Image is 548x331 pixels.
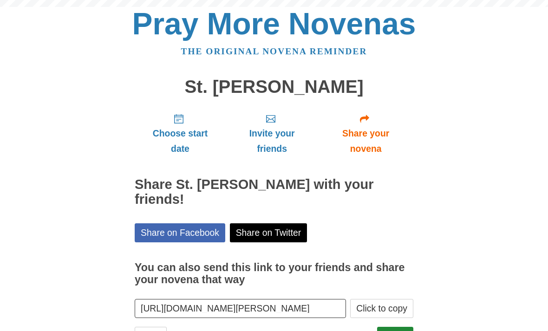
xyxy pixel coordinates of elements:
[230,223,307,242] a: Share on Twitter
[350,299,413,318] button: Click to copy
[135,262,413,286] h3: You can also send this link to your friends and share your novena that way
[235,126,309,156] span: Invite your friends
[144,126,216,156] span: Choose start date
[318,106,413,161] a: Share your novena
[181,46,367,56] a: The original novena reminder
[135,177,413,207] h2: Share St. [PERSON_NAME] with your friends!
[226,106,318,161] a: Invite your friends
[327,126,404,156] span: Share your novena
[135,223,225,242] a: Share on Facebook
[132,6,416,41] a: Pray More Novenas
[135,106,226,161] a: Choose start date
[135,77,413,97] h1: St. [PERSON_NAME]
